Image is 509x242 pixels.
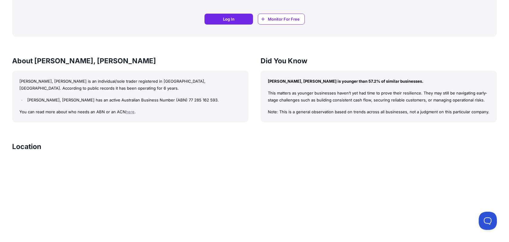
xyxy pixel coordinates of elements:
a: Log In [205,14,253,25]
a: Monitor For Free [258,14,305,25]
p: This matters as younger businesses haven’t yet had time to prove their resilience. They may still... [268,90,490,104]
p: Note: This is a general observation based on trends across all businesses, not a judgment on this... [268,108,490,115]
h3: Location [12,142,41,151]
a: here [126,109,135,114]
p: [PERSON_NAME], [PERSON_NAME] is younger than 57.2% of similar businesses. [268,78,490,85]
iframe: Toggle Customer Support [479,212,497,230]
p: [PERSON_NAME], [PERSON_NAME] is an individual/sole trader registered in [GEOGRAPHIC_DATA], [GEOGR... [19,78,241,92]
h3: About [PERSON_NAME], [PERSON_NAME] [12,56,248,66]
h3: Did You Know [261,56,497,66]
span: Log In [223,16,235,22]
li: [PERSON_NAME], [PERSON_NAME] has an active Australian Business Number (ABN) 77 285 162 593. [26,97,241,104]
p: You can read more about who needs an ABN or an ACN . [19,108,241,115]
span: Monitor For Free [268,16,300,22]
